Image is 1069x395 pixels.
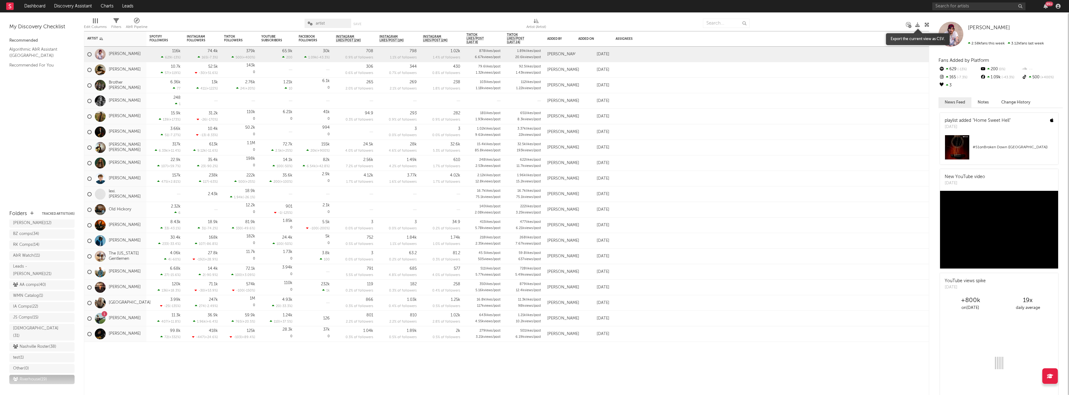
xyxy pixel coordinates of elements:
[13,365,29,372] div: Other ( 0 )
[171,111,181,115] div: 15.9k
[336,35,364,42] span: Instagram Likes/Post (2w)
[109,316,141,321] a: [PERSON_NAME]
[109,285,141,290] a: [PERSON_NAME]
[126,23,148,31] div: A&R Pipeline
[169,134,180,137] span: -7.27 %
[9,342,75,351] a: Nashville Roster(38)
[973,144,1053,151] div: # 51 on Broken Down ([GEOGRAPHIC_DATA])
[9,62,68,69] a: Recommended For You
[310,149,316,153] span: 20k
[199,71,204,75] span: -30
[507,33,532,44] span: TikTok Likes/Post (last 24)
[299,124,330,140] div: 0
[389,134,417,137] span: 0.0 % of followers
[155,149,181,153] div: ( )
[208,65,218,69] div: 52.5k
[283,110,292,114] div: 6.21k
[109,176,141,181] a: [PERSON_NAME]
[322,126,330,130] div: 994
[283,149,291,153] span: +25 %
[109,114,141,119] a: [PERSON_NAME]
[277,165,282,168] span: 100
[479,158,501,162] div: 248 likes/post
[475,118,501,121] div: 1.93k views/post
[246,49,255,53] div: 379k
[13,376,47,383] div: Riverhouse ( 19 )
[932,2,1025,10] input: Search for artists
[13,230,39,238] div: BZ comps ( 34 )
[236,56,242,59] span: 500
[169,71,180,75] span: +119 %
[163,118,168,122] span: 139
[306,149,330,153] div: ( )
[245,87,254,90] span: +20 %
[432,118,460,122] span: 0.9 % of followers
[299,171,330,186] div: 0
[578,97,609,105] div: [DATE]
[308,56,317,59] span: 1.09k
[1001,76,1014,79] span: -43.3 %
[149,35,171,42] div: Spotify Followers
[177,87,181,90] span: 77
[165,134,168,137] span: 51
[433,149,460,153] span: 5.3 % of followers
[323,110,330,114] div: 41k
[547,130,579,135] div: [PERSON_NAME]
[84,16,107,34] div: Edit Columns
[980,65,1021,73] div: 200
[547,67,579,72] div: [PERSON_NAME]
[283,80,292,84] div: 1.21k
[616,37,659,41] div: Assignees
[366,80,373,84] div: 265
[109,238,141,243] a: [PERSON_NAME]
[995,97,1037,108] button: Change History
[87,37,134,40] div: Artist
[13,325,58,340] div: [DEMOGRAPHIC_DATA] ( 31 )
[159,149,167,153] span: 6.33k
[366,49,373,53] div: 708
[168,149,180,153] span: +11.4 %
[109,207,131,212] a: Old Hickory
[547,83,579,88] div: [PERSON_NAME]
[938,65,980,73] div: 629
[1045,2,1053,6] div: 99 +
[346,118,373,122] span: 0.3 % of followers
[317,165,329,168] span: +42.8 %
[578,159,609,167] div: [DATE]
[453,80,460,84] div: 238
[197,149,206,153] span: 9.12k
[286,56,292,59] span: 200
[519,65,541,68] div: 92.5 likes/post
[316,21,325,25] span: artist
[289,87,292,90] span: 10
[273,164,292,168] div: ( )
[957,68,967,71] span: -13 %
[200,134,205,137] span: -13
[247,141,255,145] div: 1.1M
[109,67,141,72] a: [PERSON_NAME]
[173,96,181,100] div: 248
[307,165,316,168] span: 6.54k
[224,140,255,155] div: 0
[207,87,217,90] span: +122 %
[517,127,541,131] div: 3.37k likes/post
[198,55,218,59] div: ( )
[346,87,373,90] span: 2.0 % of followers
[9,324,75,341] a: [DEMOGRAPHIC_DATA](31)
[187,35,209,42] div: Instagram Followers
[13,219,52,227] div: [PERSON_NAME] ( 12 )
[968,42,1044,45] span: 3.12k fans last week
[261,109,292,124] div: 0
[13,292,43,300] div: WMN Catalog ( 1 )
[9,280,75,290] a: AA comps(40)
[322,172,330,176] div: 2.9k
[1039,76,1054,79] span: +400 %
[171,65,181,69] div: 10.7k
[283,165,291,168] span: -50 %
[299,35,320,42] div: Facebook Followers
[283,158,292,162] div: 14.1k
[172,173,181,177] div: 157k
[207,118,217,122] span: -170 %
[109,223,141,228] a: [PERSON_NAME]
[224,35,246,42] div: TikTok Followers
